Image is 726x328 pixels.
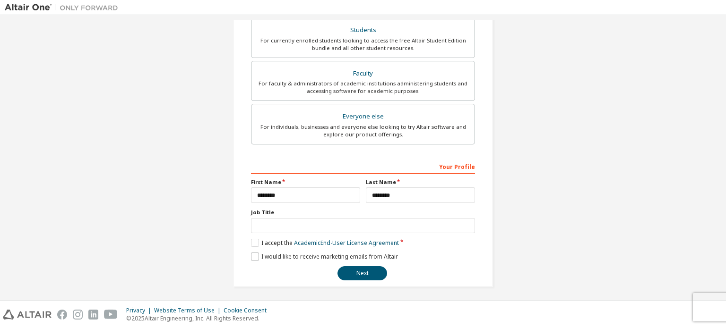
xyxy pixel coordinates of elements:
div: For individuals, businesses and everyone else looking to try Altair software and explore our prod... [257,123,469,138]
label: Last Name [366,178,475,186]
img: linkedin.svg [88,310,98,320]
label: I would like to receive marketing emails from Altair [251,252,398,261]
div: For currently enrolled students looking to access the free Altair Student Edition bundle and all ... [257,37,469,52]
p: © 2025 Altair Engineering, Inc. All Rights Reserved. [126,314,272,322]
div: Website Terms of Use [154,307,224,314]
img: altair_logo.svg [3,310,52,320]
img: facebook.svg [57,310,67,320]
div: Faculty [257,67,469,80]
div: Students [257,24,469,37]
div: Your Profile [251,159,475,174]
button: Next [337,266,387,280]
label: I accept the [251,239,399,247]
div: Privacy [126,307,154,314]
label: First Name [251,178,360,186]
div: Everyone else [257,110,469,123]
img: Altair One [5,3,123,12]
img: instagram.svg [73,310,83,320]
div: Cookie Consent [224,307,272,314]
a: Academic End-User License Agreement [294,239,399,247]
img: youtube.svg [104,310,118,320]
label: Job Title [251,209,475,216]
div: For faculty & administrators of academic institutions administering students and accessing softwa... [257,80,469,95]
